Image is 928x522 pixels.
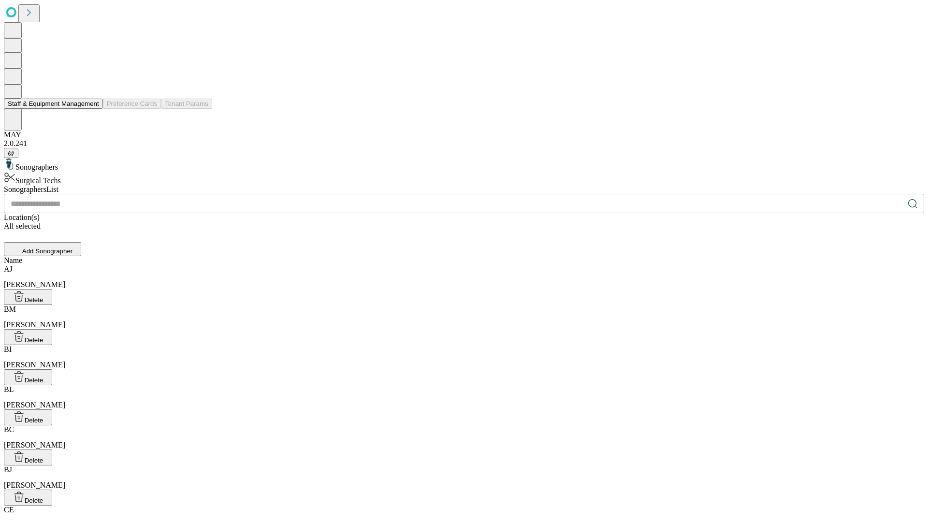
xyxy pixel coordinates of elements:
[4,409,52,425] button: Delete
[22,247,72,255] span: Add Sonographer
[4,506,14,514] span: CE
[4,329,52,345] button: Delete
[4,385,14,393] span: BL
[4,385,924,409] div: [PERSON_NAME]
[4,465,924,490] div: [PERSON_NAME]
[4,139,924,148] div: 2.0.241
[4,148,18,158] button: @
[4,242,81,256] button: Add Sonographer
[4,185,924,194] div: Sonographers List
[4,305,16,313] span: BM
[4,425,14,434] span: BC
[4,425,924,449] div: [PERSON_NAME]
[4,158,924,172] div: Sonographers
[4,222,924,231] div: All selected
[25,497,43,504] span: Delete
[4,345,924,369] div: [PERSON_NAME]
[25,417,43,424] span: Delete
[103,99,161,109] button: Preference Cards
[4,213,40,221] span: Location(s)
[4,172,924,185] div: Surgical Techs
[8,149,14,157] span: @
[4,345,12,353] span: BI
[25,377,43,384] span: Delete
[25,457,43,464] span: Delete
[4,369,52,385] button: Delete
[4,289,52,305] button: Delete
[25,336,43,344] span: Delete
[4,490,52,506] button: Delete
[25,296,43,304] span: Delete
[4,99,103,109] button: Staff & Equipment Management
[4,449,52,465] button: Delete
[4,465,12,474] span: BJ
[4,130,924,139] div: MAY
[4,265,924,289] div: [PERSON_NAME]
[161,99,212,109] button: Tenant Params
[4,256,924,265] div: Name
[4,305,924,329] div: [PERSON_NAME]
[4,265,13,273] span: AJ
